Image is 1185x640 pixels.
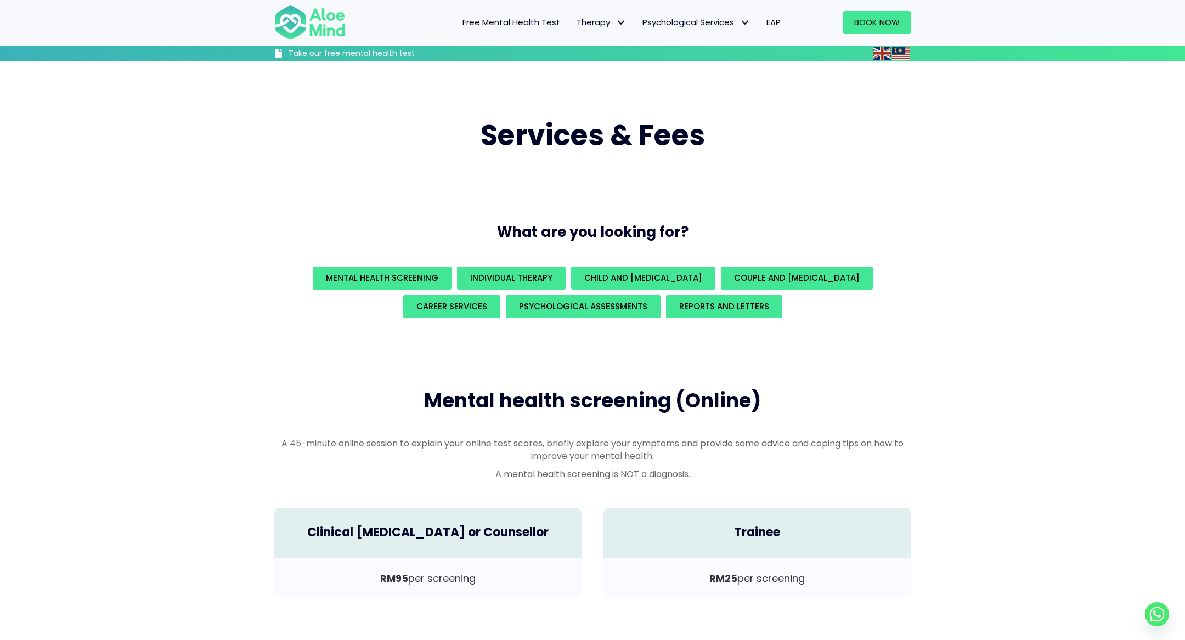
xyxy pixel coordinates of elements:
span: Career Services [416,301,487,312]
span: What are you looking for? [497,222,689,242]
span: Psychological assessments [519,301,647,312]
a: English [873,47,892,59]
nav: Menu [360,11,789,34]
a: Career Services [403,295,500,318]
span: Mental Health Screening [326,272,438,284]
span: EAP [766,16,781,28]
b: RM95 [380,571,408,585]
span: Therapy [577,16,626,28]
span: Couple and [MEDICAL_DATA] [734,272,860,284]
p: A mental health screening is NOT a diagnosis. [274,468,911,480]
span: Free Mental Health Test [462,16,560,28]
h3: Take our free mental health test [289,48,473,59]
a: Malay [892,47,911,59]
a: Whatsapp [1145,602,1169,626]
span: Therapy: submenu [613,15,629,31]
span: Mental health screening (Online) [424,387,761,415]
b: RM25 [709,571,737,585]
a: Child and [MEDICAL_DATA] [571,267,715,290]
a: EAP [758,11,789,34]
span: REPORTS AND LETTERS [679,301,769,312]
span: Psychological Services [642,16,750,28]
a: Free Mental Health Test [454,11,568,34]
span: Psychological Services: submenu [737,15,753,31]
span: Services & Fees [481,115,705,155]
h4: Trainee [614,524,900,541]
a: Couple and [MEDICAL_DATA] [721,267,873,290]
p: per screening [285,571,571,586]
a: Psychological assessments [506,295,661,318]
a: Individual Therapy [457,267,566,290]
img: ms [892,47,910,60]
a: Book Now [843,11,911,34]
p: per screening [614,571,900,586]
p: A 45-minute online session to explain your online test scores, briefly explore your symptoms and ... [274,437,911,462]
span: Child and [MEDICAL_DATA] [584,272,702,284]
img: Aloe mind Logo [274,4,346,41]
a: TherapyTherapy: submenu [568,11,634,34]
a: Take our free mental health test [274,48,473,61]
span: Book Now [854,16,900,28]
a: REPORTS AND LETTERS [666,295,782,318]
a: Mental Health Screening [313,267,452,290]
h4: Clinical [MEDICAL_DATA] or Counsellor [285,524,571,541]
a: Psychological ServicesPsychological Services: submenu [634,11,758,34]
img: en [873,47,891,60]
span: Individual Therapy [470,272,552,284]
div: What are you looking for? [274,264,911,321]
